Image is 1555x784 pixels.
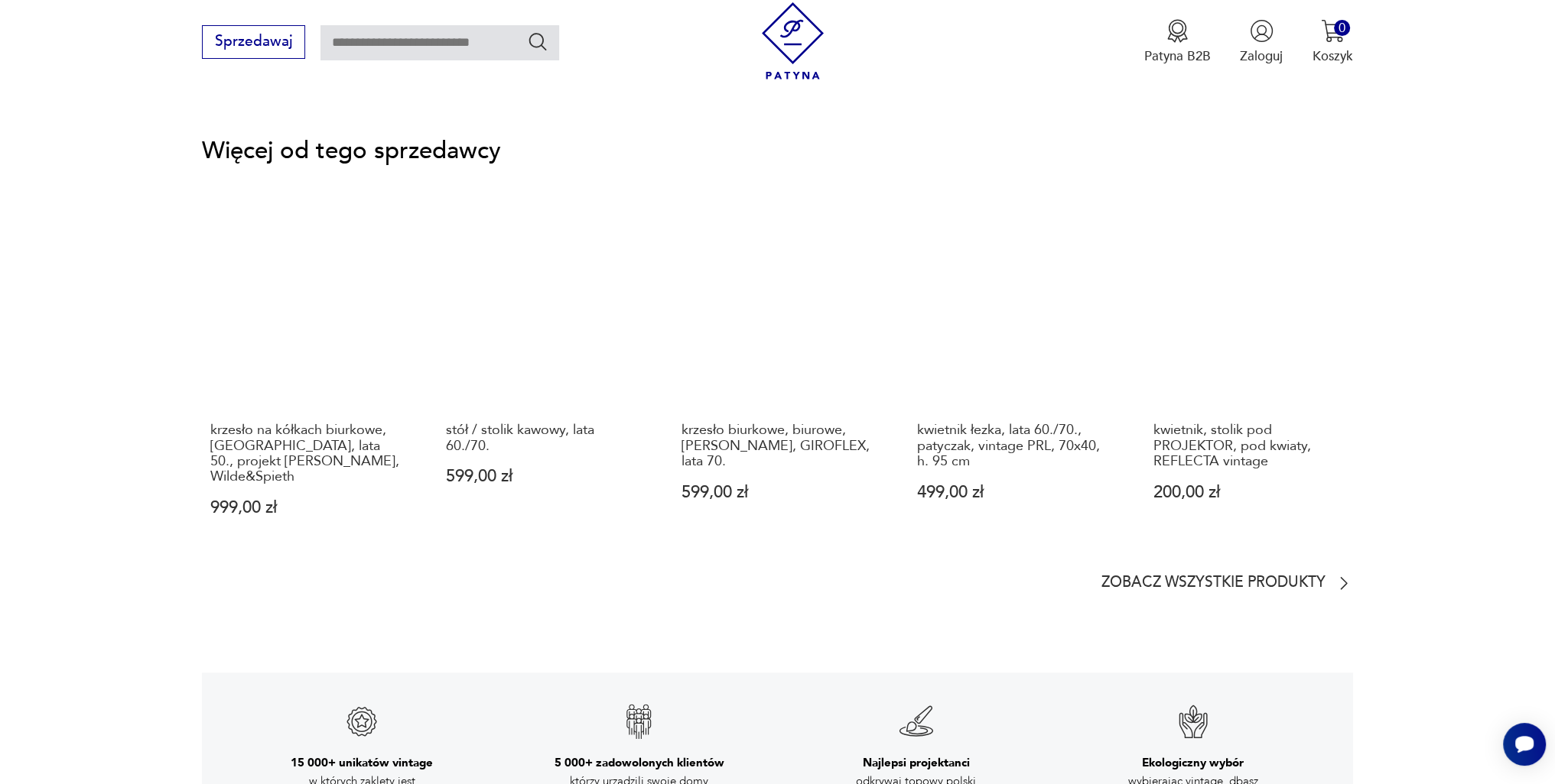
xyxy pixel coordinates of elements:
p: 499,00 zł [917,484,1109,501]
img: Ikonka użytkownika [1250,19,1274,43]
a: stół / stolik kawowy, lata 60./70.stół / stolik kawowy, lata 60./70.599,00 zł [438,200,646,552]
img: Znak gwarancji jakości [343,703,380,740]
div: 0 [1334,20,1350,36]
a: kwietnik, stolik pod PROJEKTOR, pod kwiaty, REFLECTA vintagekwietnik, stolik pod PROJEKTOR, pod k... [1145,200,1353,552]
p: krzesło na kółkach biurkowe, [GEOGRAPHIC_DATA], lata 50., projekt [PERSON_NAME], Wilde&Spieth [210,423,402,485]
a: krzesło biurkowe, biurowe, M. STOLL, GIROFLEX, lata 70.krzesło biurkowe, biurowe, [PERSON_NAME], ... [673,200,881,552]
a: Zobacz wszystkie produkty [1101,574,1353,592]
a: krzesło na kółkach biurkowe, NIEMCY, lata 50., projekt Eiermann, Wilde&Spiethkrzesło na kółkach b... [202,200,410,552]
a: Ikona medaluPatyna B2B [1144,19,1211,65]
p: stół / stolik kawowy, lata 60./70. [446,423,638,454]
p: krzesło biurkowe, biurowe, [PERSON_NAME], GIROFLEX, lata 70. [682,423,873,469]
a: kwietnik łezka, lata 60./70., patyczak, vintage PRL, 70x40, h. 95 cmkwietnik łezka, lata 60./70.,... [909,200,1117,552]
p: kwietnik, stolik pod PROJEKTOR, pod kwiaty, REFLECTA vintage [1153,423,1344,469]
button: Zaloguj [1240,19,1283,65]
p: Zaloguj [1240,47,1283,65]
button: Patyna B2B [1144,19,1211,65]
p: 599,00 zł [446,468,638,484]
p: kwietnik łezka, lata 60./70., patyczak, vintage PRL, 70x40, h. 95 cm [917,423,1109,469]
img: Patyna - sklep z meblami i dekoracjami vintage [754,2,831,79]
img: Znak gwarancji jakości [620,703,657,740]
img: Znak gwarancji jakości [1175,703,1212,740]
button: Sprzedawaj [202,25,305,59]
h3: 5 000+ zadowolonych klientów [554,755,724,770]
iframe: Smartsupp widget button [1503,723,1546,766]
p: Więcej od tego sprzedawcy [202,140,1352,162]
p: Patyna B2B [1144,47,1211,65]
button: 0Koszyk [1313,19,1353,65]
h3: Ekologiczny wybór [1142,755,1244,770]
p: Zobacz wszystkie produkty [1101,577,1326,589]
h3: Najlepsi projektanci [863,755,970,770]
button: Szukaj [527,31,549,53]
img: Ikona medalu [1166,19,1189,43]
p: Koszyk [1313,47,1353,65]
img: Znak gwarancji jakości [898,703,935,740]
p: 999,00 zł [210,500,402,516]
a: Sprzedawaj [202,37,305,49]
p: 599,00 zł [682,484,873,501]
h3: 15 000+ unikatów vintage [291,755,433,770]
p: 200,00 zł [1153,484,1344,501]
img: Ikona koszyka [1321,19,1345,43]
